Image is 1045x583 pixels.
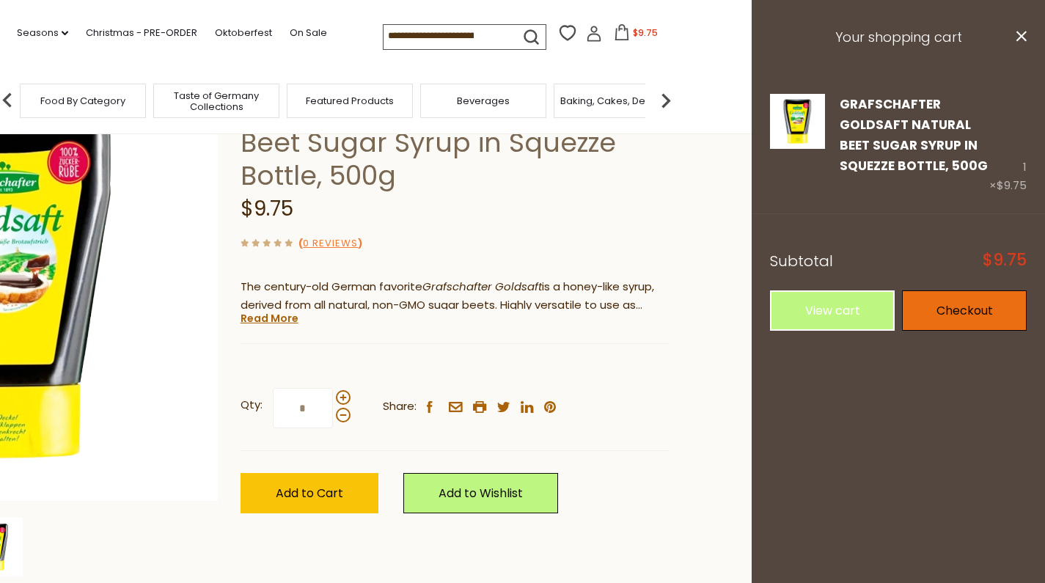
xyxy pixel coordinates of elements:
h1: Grafschafter Goldsaft Natural Beet Sugar Syrup in Squezze Bottle, 500g [241,93,670,192]
button: $9.75 [605,24,667,46]
a: Read More [241,311,298,326]
a: Christmas - PRE-ORDER [86,25,197,41]
a: View cart [770,290,895,331]
span: $9.75 [983,252,1027,268]
a: Add to Wishlist [403,473,558,513]
p: The century-old German favorite is a honey-like syrup, derived from all natural, non-GMO sugar be... [241,278,670,315]
span: Subtotal [770,251,833,271]
a: Checkout [902,290,1027,331]
a: 0 Reviews [303,236,358,252]
input: Qty: [273,388,333,428]
a: Seasons [17,25,68,41]
strong: Qty: [241,396,263,414]
span: Share: [383,397,417,416]
a: Featured Products [306,95,394,106]
em: Grafschafter Goldsaft [422,279,542,294]
a: Food By Category [40,95,125,106]
img: next arrow [651,86,681,115]
a: Grafschafter Goldsaft Natural Beet Syrup in Squeeze Bottle [770,94,825,196]
span: $9.75 [633,26,658,39]
a: Baking, Cakes, Desserts [560,95,674,106]
span: $9.75 [997,177,1027,193]
span: ( ) [298,236,362,250]
img: Grafschafter Goldsaft Natural Beet Syrup in Squeeze Bottle [770,94,825,149]
span: $9.75 [241,194,293,223]
a: On Sale [290,25,327,41]
div: 1 × [989,94,1027,196]
a: Beverages [457,95,510,106]
a: Taste of Germany Collections [158,90,275,112]
button: Add to Cart [241,473,378,513]
a: Grafschafter Goldsaft Natural Beet Sugar Syrup in Squezze Bottle, 500g [840,95,988,175]
a: Oktoberfest [215,25,272,41]
span: Add to Cart [276,485,343,502]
